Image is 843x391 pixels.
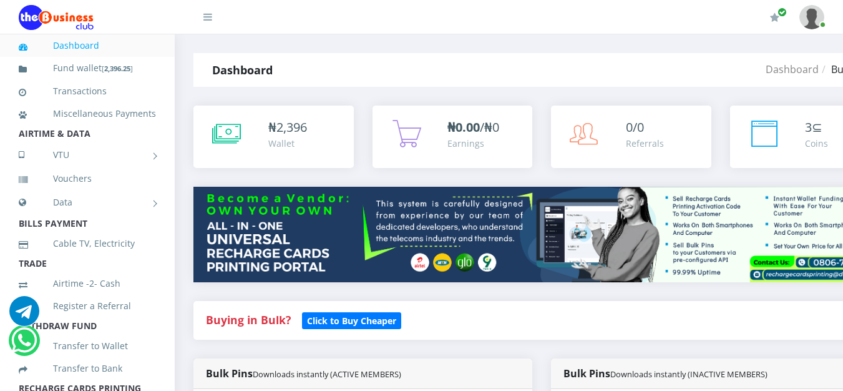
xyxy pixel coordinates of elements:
[551,106,711,168] a: 0/0 Referrals
[206,312,291,327] strong: Buying in Bulk?
[19,5,94,30] img: Logo
[19,164,156,193] a: Vouchers
[373,106,533,168] a: ₦0.00/₦0 Earnings
[19,332,156,360] a: Transfer to Wallet
[11,335,37,355] a: Chat for support
[805,119,812,136] span: 3
[9,305,39,326] a: Chat for support
[268,137,307,150] div: Wallet
[19,269,156,298] a: Airtime -2- Cash
[307,315,396,327] b: Click to Buy Cheaper
[799,5,824,29] img: User
[104,64,130,73] b: 2,396.25
[19,99,156,128] a: Miscellaneous Payments
[19,31,156,60] a: Dashboard
[206,367,401,380] strong: Bulk Pins
[770,12,779,22] i: Renew/Upgrade Subscription
[447,119,480,136] b: ₦0.00
[19,229,156,258] a: Cable TV, Electricity
[626,119,644,136] span: 0/0
[193,106,354,168] a: ₦2,396 Wallet
[805,118,828,137] div: ⊆
[766,62,819,76] a: Dashboard
[610,369,767,380] small: Downloads instantly (INACTIVE MEMBERS)
[102,64,133,73] small: [ ]
[447,137,499,150] div: Earnings
[19,77,156,106] a: Transactions
[447,119,499,136] span: /₦0
[19,292,156,320] a: Register a Referral
[777,7,787,17] span: Renew/Upgrade Subscription
[19,187,156,218] a: Data
[19,139,156,171] a: VTU
[276,119,307,136] span: 2,396
[302,312,401,327] a: Click to Buy Cheaper
[19,54,156,83] a: Fund wallet[2,396.25]
[805,137,828,150] div: Coins
[563,367,767,380] strong: Bulk Pins
[626,137,664,150] div: Referrals
[253,369,401,380] small: Downloads instantly (ACTIVE MEMBERS)
[212,62,273,77] strong: Dashboard
[19,354,156,383] a: Transfer to Bank
[268,118,307,137] div: ₦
